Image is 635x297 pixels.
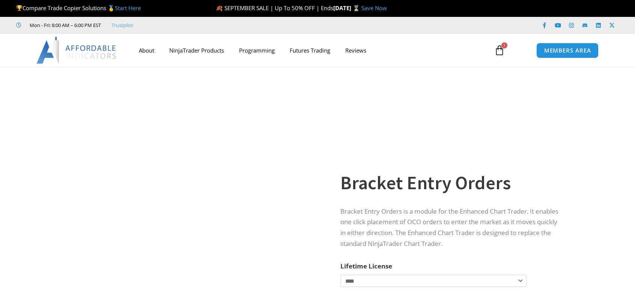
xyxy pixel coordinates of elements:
[36,37,117,64] img: LogoAI | Affordable Indicators – NinjaTrader
[232,42,282,59] a: Programming
[340,170,560,196] h1: Bracket Entry Orders
[282,42,338,59] a: Futures Trading
[501,42,507,48] span: 1
[361,4,387,12] a: Save Now
[338,42,374,59] a: Reviews
[162,42,232,59] a: NinjaTrader Products
[340,262,392,270] label: Lifetime License
[28,21,101,30] span: Mon - Fri: 8:00 AM – 6:00 PM EST
[340,206,560,250] p: Bracket Entry Orders is a module for the Enhanced Chart Trader. It enables one click placement of...
[111,21,133,30] a: Trustpilot
[536,43,599,58] a: MEMBERS AREA
[17,5,22,11] img: 🏆
[131,42,162,59] a: About
[544,48,591,53] span: MEMBERS AREA
[333,4,361,12] strong: [DATE] ⌛
[131,42,486,59] nav: Menu
[483,39,516,61] a: 1
[216,4,333,12] span: 🍂 SEPTEMBER SALE | Up To 50% OFF | Ends
[16,4,141,12] span: Compare Trade Copier Solutions 🥇
[115,4,141,12] a: Start Here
